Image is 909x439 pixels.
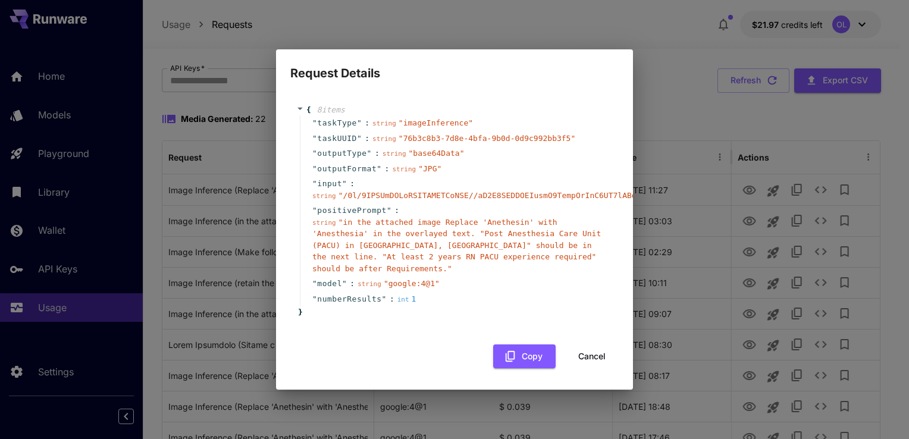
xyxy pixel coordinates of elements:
span: " JPG " [418,164,441,173]
div: 1 [397,293,416,305]
span: string [312,192,336,200]
span: " [312,294,317,303]
span: string [372,135,396,143]
span: taskType [317,117,357,129]
span: " [312,118,317,127]
span: " [342,179,347,188]
span: numberResults [317,293,381,305]
span: : [365,133,369,145]
span: : [385,163,390,175]
button: Cancel [565,344,619,369]
span: outputType [317,148,366,159]
span: " [382,294,387,303]
span: : [390,293,394,305]
span: " [312,279,317,288]
h2: Request Details [276,49,633,83]
span: : [375,148,380,159]
span: " [387,206,391,215]
span: int [397,296,409,303]
span: taskUUID [317,133,357,145]
button: Copy [493,344,556,369]
span: : [350,278,355,290]
span: " [312,149,317,158]
span: " [342,279,347,288]
span: positivePrompt [317,205,387,217]
span: : [394,205,399,217]
span: " google:4@1 " [384,279,440,288]
span: string [392,165,416,173]
span: " [357,118,362,127]
span: string [383,150,406,158]
span: " [312,134,317,143]
span: " [312,206,317,215]
span: " in the attached image Replace 'Anethesin' with 'Anesthesia' in the overlayed text. "Post Anesth... [312,218,601,273]
span: { [306,104,311,116]
span: " 76b3c8b3-7d8e-4bfa-9b0d-0d9c992bb3f5 " [399,134,575,143]
span: } [296,306,303,318]
span: : [365,117,369,129]
span: model [317,278,342,290]
span: string [312,219,336,227]
span: " base64Data " [409,149,465,158]
span: string [358,280,381,288]
span: " [357,134,362,143]
span: " [312,179,317,188]
span: outputFormat [317,163,377,175]
span: " [312,164,317,173]
span: " [367,149,372,158]
span: " imageInference " [399,118,473,127]
span: : [350,178,355,190]
span: " [377,164,381,173]
span: input [317,178,342,190]
span: 8 item s [317,105,345,114]
span: string [372,120,396,127]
